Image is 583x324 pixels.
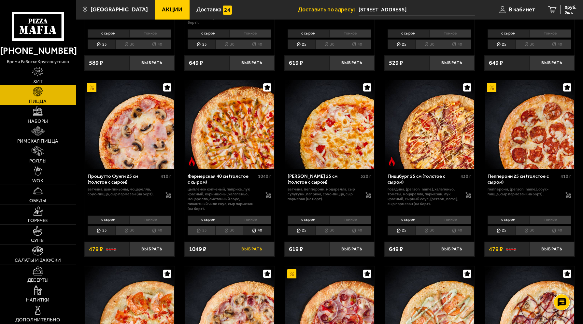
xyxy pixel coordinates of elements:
li: 25 [388,39,415,49]
li: 30 [315,226,343,235]
span: 589 ₽ [89,60,103,66]
li: с сыром [88,29,129,38]
li: с сыром [388,216,429,224]
li: 40 [543,39,571,49]
button: Выбрать [529,55,575,70]
li: 25 [488,39,515,49]
span: Салаты и закуски [15,258,61,263]
li: 30 [115,39,143,49]
li: с сыром [188,29,229,38]
li: 40 [443,226,471,235]
p: ветчина, шампиньоны, моцарелла, соус-пицца, сыр пармезан (на борт). [88,187,159,197]
p: говядина, [PERSON_NAME], халапеньо, томаты, моцарелла, пармезан, лук красный, сырный соус, [PERSO... [388,187,459,206]
span: WOK [32,178,43,183]
li: 40 [343,226,371,235]
span: 649 ₽ [189,60,203,66]
span: 619 ₽ [289,60,303,66]
li: тонкое [429,29,471,38]
img: Прошутто Фунги 25 см (толстое с сыром) [85,80,174,169]
s: 567 ₽ [506,246,516,252]
span: Дополнительно [15,317,60,322]
span: проспект Крузенштерна, 4 [359,4,475,16]
button: Выбрать [429,55,475,70]
a: АкционныйПепперони 25 см (толстое с сыром) [484,80,575,169]
span: Горячее [28,218,48,223]
li: с сыром [388,29,429,38]
li: 25 [188,226,215,235]
button: Выбрать [329,242,375,257]
li: 40 [243,39,271,49]
p: цыпленок копченый, паприка, лук красный, корнишоны, халапеньо, моцарелла, сметанный соус, пикантн... [188,187,259,211]
li: 30 [115,226,143,235]
li: 25 [388,226,415,235]
li: с сыром [488,29,529,38]
li: 25 [188,39,215,49]
button: Выбрать [229,242,275,257]
li: 40 [443,39,471,49]
li: 40 [143,39,171,49]
span: В кабинет [509,7,535,13]
span: Хит [33,79,43,84]
a: Острое блюдоФермерская 40 см (толстое с сыром) [184,80,275,169]
span: 479 ₽ [89,246,103,252]
a: АкционныйПрошутто Фунги 25 см (толстое с сыром) [84,80,175,169]
button: Выбрать [229,55,275,70]
li: тонкое [329,29,371,38]
p: пепперони, [PERSON_NAME], соус-пицца, сыр пармезан (на борт). [488,187,559,197]
span: 649 ₽ [389,246,403,252]
span: 479 ₽ [489,246,503,252]
button: Выбрать [129,55,175,70]
div: Фермерская 40 см (толстое с сыром) [188,174,256,185]
span: [GEOGRAPHIC_DATA] [91,7,148,13]
span: Пицца [29,99,47,104]
li: 25 [88,226,115,235]
button: Выбрать [529,242,575,257]
s: 567 ₽ [106,246,116,252]
span: 410 г [561,174,571,179]
span: 529 ₽ [389,60,403,66]
input: Ваш адрес доставки [359,4,475,16]
img: Острое блюдо [387,157,396,166]
li: тонкое [429,216,471,224]
button: Выбрать [429,242,475,257]
li: с сыром [88,216,129,224]
li: с сыром [188,216,229,224]
li: тонкое [529,29,571,38]
li: тонкое [529,216,571,224]
img: Прошутто Формаджио 25 см (толстое с сыром) [285,80,374,169]
span: 410 г [161,174,171,179]
li: 40 [143,226,171,235]
li: 40 [243,226,271,235]
img: 15daf4d41897b9f0e9f617042186c801.svg [223,6,232,15]
li: 25 [88,39,115,49]
li: 30 [415,39,443,49]
button: Выбрать [329,55,375,70]
span: Супы [31,238,45,243]
span: Римская пицца [17,139,58,144]
div: Пепперони 25 см (толстое с сыром) [488,174,559,185]
img: Акционный [287,269,296,278]
div: Пиццбург 25 см (толстое с сыром) [388,174,459,185]
button: Выбрать [129,242,175,257]
span: Роллы [29,159,47,163]
li: 30 [515,226,543,235]
p: ветчина, пепперони, моцарелла, сыр сулугуни, паприка, соус-пицца, сыр пармезан (на борт). [288,187,359,202]
li: с сыром [488,216,529,224]
li: с сыром [288,216,329,224]
li: 25 [288,39,315,49]
li: 25 [288,226,315,235]
li: 40 [543,226,571,235]
li: 25 [488,226,515,235]
li: тонкое [229,216,271,224]
img: Острое блюдо [187,157,196,166]
span: Десерты [27,278,49,283]
div: [PERSON_NAME] 25 см (толстое с сыром) [288,174,359,185]
li: 30 [215,39,243,49]
li: с сыром [288,29,329,38]
span: 0 руб. [565,5,576,10]
span: 0 шт. [565,10,576,14]
span: 430 г [461,174,471,179]
img: Фермерская 40 см (толстое с сыром) [185,80,274,169]
span: Акции [162,7,182,13]
img: Акционный [87,83,96,92]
